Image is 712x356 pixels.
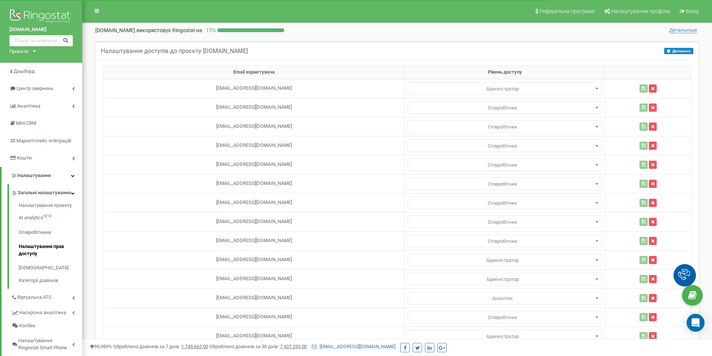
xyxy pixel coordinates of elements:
span: Адміністратор [408,235,602,247]
span: Центр звернень [16,86,53,91]
span: Адміністратор [410,274,599,285]
span: Адміністратор [408,158,602,171]
span: Кошти [17,155,32,161]
span: Співробітник [410,179,599,189]
td: [EMAIL_ADDRESS][DOMAIN_NAME] [103,136,405,155]
p: 15 % [202,27,218,34]
a: [DOMAIN_NAME] [9,26,73,33]
span: використовує Ringostat на [136,27,202,33]
span: Співробітник [410,141,599,151]
a: Співробітники [19,225,82,240]
span: Колбек [19,322,36,329]
span: Загальні налаштування [18,189,71,196]
span: 99,989% [90,344,112,349]
td: [EMAIL_ADDRESS][DOMAIN_NAME] [103,193,405,212]
span: Наскрізна аналітика [19,309,66,316]
th: Рівень доступу [405,66,605,79]
span: Співробітник [410,103,599,113]
span: Адміністратор [408,82,602,95]
a: Налаштування прав доступу [19,239,82,261]
td: [EMAIL_ADDRESS][DOMAIN_NAME] [103,212,405,231]
u: 1 745 662,00 [181,344,208,349]
a: Колбек [11,319,82,332]
span: Mini CRM [16,120,36,126]
td: [EMAIL_ADDRESS][DOMAIN_NAME] [103,98,405,117]
span: Адміністратор [408,177,602,190]
input: Пошук за номером [9,35,73,46]
span: Аналітик [410,293,599,304]
p: [DOMAIN_NAME] [95,27,202,34]
td: [EMAIL_ADDRESS][DOMAIN_NAME] [103,326,405,346]
span: Адміністратор [408,330,602,343]
a: Наскрізна аналітика [11,304,82,319]
u: 7 427 293,00 [280,344,307,349]
td: [EMAIL_ADDRESS][DOMAIN_NAME] [103,307,405,326]
td: [EMAIL_ADDRESS][DOMAIN_NAME] [103,288,405,307]
span: Вихід [686,8,699,14]
span: Адміністратор [408,101,602,114]
td: [EMAIL_ADDRESS][DOMAIN_NAME] [103,117,405,136]
a: Налаштування Ringostat Smart Phone [11,332,82,354]
a: Категорії дзвінків [19,275,82,284]
span: Адміністратор [410,84,599,94]
span: Дашборд [13,68,35,74]
td: [EMAIL_ADDRESS][DOMAIN_NAME] [103,174,405,193]
span: Маркетплейс інтеграцій [16,138,71,143]
td: [EMAIL_ADDRESS][DOMAIN_NAME] [103,155,405,174]
a: [DEMOGRAPHIC_DATA] [19,261,82,275]
span: Адміністратор [410,331,599,342]
span: Налаштування профілю [611,8,670,14]
th: Email користувача [103,66,405,79]
span: Співробітник [410,198,599,208]
span: Налаштування Ringostat Smart Phone [18,337,72,351]
a: Загальні налаштування [11,184,82,199]
td: [EMAIL_ADDRESS][DOMAIN_NAME] [103,231,405,250]
a: Віртуальна АТС [11,289,82,304]
span: Адміністратор [408,292,602,304]
span: Адміністратор [408,216,602,228]
td: [EMAIL_ADDRESS][DOMAIN_NAME] [103,79,405,98]
a: Налаштування [1,167,82,185]
span: Віртуальна АТС [17,294,52,301]
span: Адміністратор [408,120,602,133]
span: Реферальна програма [539,8,595,14]
button: Допомога [664,48,693,54]
span: Адміністратор [408,311,602,324]
span: Співробітник [410,236,599,247]
span: Адміністратор [410,255,599,266]
div: Проєкти [9,48,28,55]
a: AI analyticsNEW [19,211,82,225]
td: [EMAIL_ADDRESS][DOMAIN_NAME] [103,250,405,269]
span: Налаштування [17,173,51,178]
a: [EMAIL_ADDRESS][DOMAIN_NAME] [312,344,395,349]
span: Адміністратор [408,254,602,266]
span: Співробітник [410,160,599,170]
span: Адміністратор [408,139,602,152]
span: Співробітник [410,217,599,227]
span: Детальніше [669,27,697,33]
span: Оброблено дзвінків за 30 днів : [209,344,307,349]
div: Open Intercom Messenger [687,314,705,332]
img: Ringostat logo [9,7,73,26]
span: Співробітник [410,312,599,323]
span: Адміністратор [408,273,602,285]
td: [EMAIL_ADDRESS][DOMAIN_NAME] [103,269,405,288]
a: Налаштування проєкту [19,202,82,211]
span: Адміністратор [408,196,602,209]
h5: Налаштування доступів до проєкту [DOMAIN_NAME] [101,48,248,55]
span: Оброблено дзвінків за 7 днів : [113,344,208,349]
span: Співробітник [410,122,599,132]
span: Аналiтика [17,103,40,109]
